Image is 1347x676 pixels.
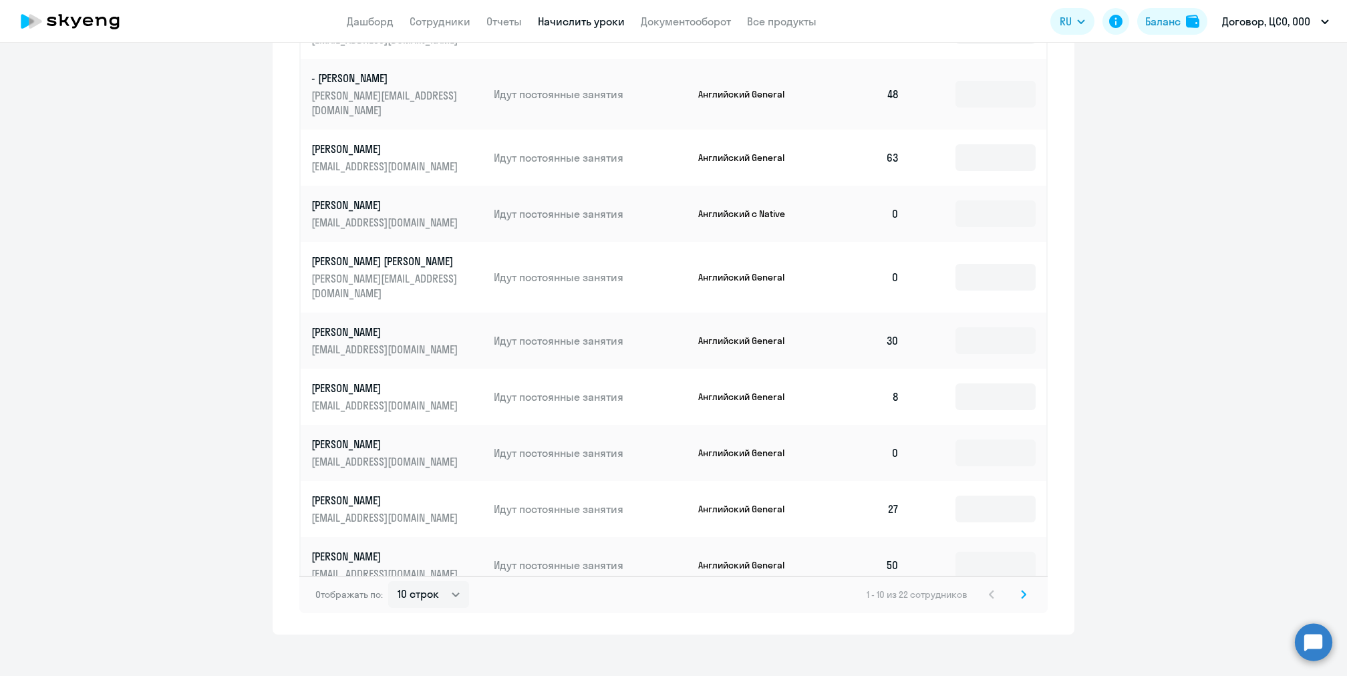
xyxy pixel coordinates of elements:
[816,242,910,313] td: 0
[816,537,910,593] td: 50
[816,369,910,425] td: 8
[311,398,461,413] p: [EMAIL_ADDRESS][DOMAIN_NAME]
[698,271,798,283] p: Английский General
[1060,13,1072,29] span: RU
[698,88,798,100] p: Английский General
[538,15,625,28] a: Начислить уроки
[311,549,483,581] a: [PERSON_NAME][EMAIL_ADDRESS][DOMAIN_NAME]
[311,71,483,118] a: - [PERSON_NAME][PERSON_NAME][EMAIL_ADDRESS][DOMAIN_NAME]
[486,15,522,28] a: Отчеты
[494,333,688,348] p: Идут постоянные занятия
[1050,8,1094,35] button: RU
[816,313,910,369] td: 30
[410,15,470,28] a: Сотрудники
[494,446,688,460] p: Идут постоянные занятия
[311,549,461,564] p: [PERSON_NAME]
[311,437,461,452] p: [PERSON_NAME]
[494,206,688,221] p: Идут постоянные занятия
[494,502,688,516] p: Идут постоянные занятия
[311,325,461,339] p: [PERSON_NAME]
[641,15,731,28] a: Документооборот
[311,437,483,469] a: [PERSON_NAME][EMAIL_ADDRESS][DOMAIN_NAME]
[816,186,910,242] td: 0
[1145,13,1181,29] div: Баланс
[698,447,798,459] p: Английский General
[311,198,483,230] a: [PERSON_NAME][EMAIL_ADDRESS][DOMAIN_NAME]
[494,389,688,404] p: Идут постоянные занятия
[494,87,688,102] p: Идут постоянные занятия
[311,71,461,86] p: - [PERSON_NAME]
[311,493,483,525] a: [PERSON_NAME][EMAIL_ADDRESS][DOMAIN_NAME]
[311,254,461,269] p: [PERSON_NAME] [PERSON_NAME]
[698,335,798,347] p: Английский General
[816,425,910,481] td: 0
[311,510,461,525] p: [EMAIL_ADDRESS][DOMAIN_NAME]
[867,588,967,601] span: 1 - 10 из 22 сотрудников
[311,88,461,118] p: [PERSON_NAME][EMAIL_ADDRESS][DOMAIN_NAME]
[1137,8,1207,35] button: Балансbalance
[698,503,798,515] p: Английский General
[347,15,394,28] a: Дашборд
[698,208,798,220] p: Английский с Native
[311,454,461,469] p: [EMAIL_ADDRESS][DOMAIN_NAME]
[311,325,483,357] a: [PERSON_NAME][EMAIL_ADDRESS][DOMAIN_NAME]
[698,559,798,571] p: Английский General
[311,342,461,357] p: [EMAIL_ADDRESS][DOMAIN_NAME]
[494,150,688,165] p: Идут постоянные занятия
[311,159,461,174] p: [EMAIL_ADDRESS][DOMAIN_NAME]
[311,142,483,174] a: [PERSON_NAME][EMAIL_ADDRESS][DOMAIN_NAME]
[311,271,461,301] p: [PERSON_NAME][EMAIL_ADDRESS][DOMAIN_NAME]
[494,270,688,285] p: Идут постоянные занятия
[311,566,461,581] p: [EMAIL_ADDRESS][DOMAIN_NAME]
[698,152,798,164] p: Английский General
[1215,5,1336,37] button: Договор, ЦСО, ООО
[816,130,910,186] td: 63
[311,198,461,212] p: [PERSON_NAME]
[315,588,383,601] span: Отображать по:
[311,381,483,413] a: [PERSON_NAME][EMAIL_ADDRESS][DOMAIN_NAME]
[816,481,910,537] td: 27
[698,391,798,403] p: Английский General
[747,15,816,28] a: Все продукты
[494,558,688,572] p: Идут постоянные занятия
[311,493,461,508] p: [PERSON_NAME]
[311,381,461,395] p: [PERSON_NAME]
[311,215,461,230] p: [EMAIL_ADDRESS][DOMAIN_NAME]
[1186,15,1199,28] img: balance
[1222,13,1310,29] p: Договор, ЦСО, ООО
[311,142,461,156] p: [PERSON_NAME]
[816,59,910,130] td: 48
[311,254,483,301] a: [PERSON_NAME] [PERSON_NAME][PERSON_NAME][EMAIL_ADDRESS][DOMAIN_NAME]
